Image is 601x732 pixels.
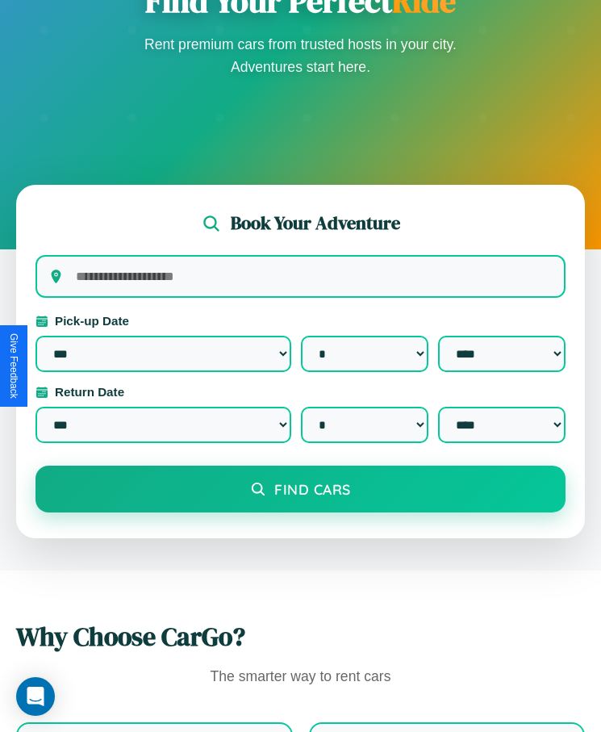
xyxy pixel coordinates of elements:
[8,333,19,399] div: Give Feedback
[35,314,566,328] label: Pick-up Date
[231,211,400,236] h2: Book Your Adventure
[16,664,585,690] p: The smarter way to rent cars
[16,619,585,655] h2: Why Choose CarGo?
[35,466,566,512] button: Find Cars
[140,33,462,78] p: Rent premium cars from trusted hosts in your city. Adventures start here.
[35,385,566,399] label: Return Date
[16,677,55,716] div: Open Intercom Messenger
